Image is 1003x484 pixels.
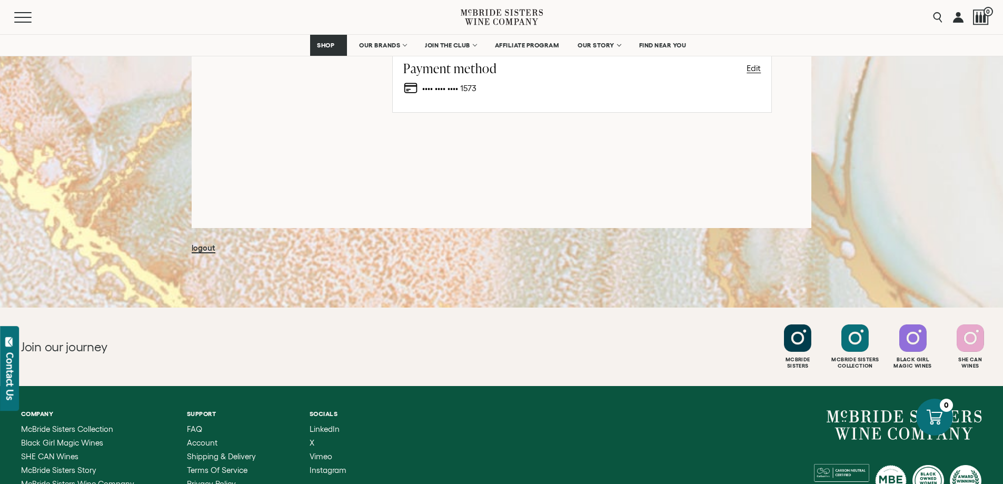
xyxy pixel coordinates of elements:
span: McBride Sisters Collection [21,424,113,433]
a: SHE CAN Wines [21,452,147,461]
span: LinkedIn [310,424,340,433]
span: AFFILIATE PROGRAM [495,42,559,49]
span: Account [187,438,217,447]
span: FIND NEAR YOU [639,42,687,49]
a: Terms of Service [187,466,270,475]
a: FIND NEAR YOU [632,35,693,56]
a: Account [187,439,270,447]
div: 0 [940,399,953,412]
div: Contact Us [5,352,15,400]
a: McBride Sisters Collection [21,425,147,433]
a: Follow SHE CAN Wines on Instagram She CanWines [943,324,998,369]
span: McBride Sisters Story [21,466,96,475]
a: McBride Sisters Story [21,466,147,475]
span: X [310,438,314,447]
a: JOIN THE CLUB [418,35,483,56]
a: FAQ [187,425,270,433]
span: Vimeo [310,452,332,461]
span: SHE CAN Wines [21,452,78,461]
a: Follow McBride Sisters on Instagram McbrideSisters [770,324,825,369]
button: Mobile Menu Trigger [14,12,52,23]
span: Black Girl Magic Wines [21,438,103,447]
span: SHOP [317,42,335,49]
a: logout [192,243,215,253]
div: Mcbride Sisters Collection [828,357,882,369]
a: OUR STORY [571,35,627,56]
a: OUR BRANDS [352,35,413,56]
a: Follow McBride Sisters Collection on Instagram Mcbride SistersCollection [828,324,882,369]
span: Shipping & Delivery [187,452,256,461]
span: OUR BRANDS [359,42,400,49]
a: Follow Black Girl Magic Wines on Instagram Black GirlMagic Wines [886,324,940,369]
a: Shipping & Delivery [187,452,270,461]
a: Instagram [310,466,346,475]
div: She Can Wines [943,357,998,369]
a: McBride Sisters Wine Company [827,410,982,440]
span: 0 [984,7,993,16]
a: SHOP [310,35,347,56]
a: Black Girl Magic Wines [21,439,147,447]
a: Vimeo [310,452,346,461]
span: Terms of Service [187,466,247,475]
div: Mcbride Sisters [770,357,825,369]
span: OUR STORY [578,42,614,49]
div: Black Girl Magic Wines [886,357,940,369]
a: AFFILIATE PROGRAM [488,35,566,56]
span: JOIN THE CLUB [425,42,470,49]
a: LinkedIn [310,425,346,433]
a: X [310,439,346,447]
span: FAQ [187,424,202,433]
h2: Join our journey [21,339,453,355]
